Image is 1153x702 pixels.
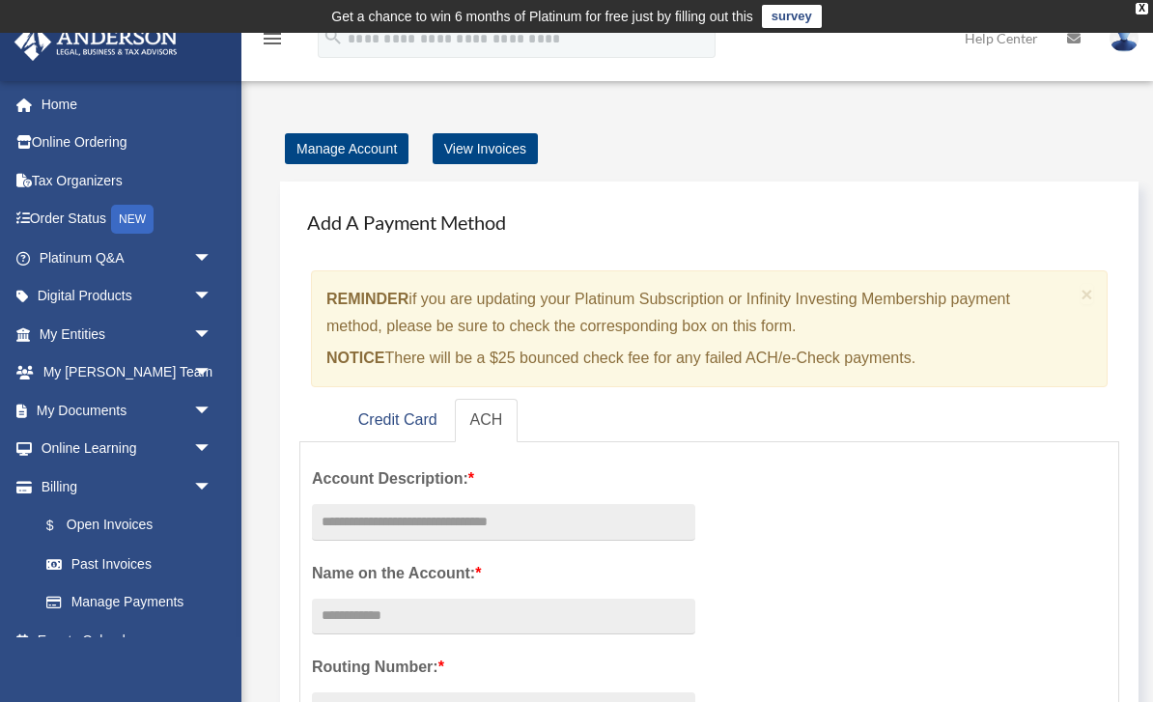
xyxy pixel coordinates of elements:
[193,353,232,393] span: arrow_drop_down
[261,27,284,50] i: menu
[193,315,232,354] span: arrow_drop_down
[331,5,753,28] div: Get a chance to win 6 months of Platinum for free just by filling out this
[14,124,241,162] a: Online Ordering
[14,200,241,239] a: Order StatusNEW
[14,391,241,430] a: My Documentsarrow_drop_down
[299,201,1119,243] h4: Add A Payment Method
[193,430,232,469] span: arrow_drop_down
[285,133,408,164] a: Manage Account
[14,353,241,392] a: My [PERSON_NAME] Teamarrow_drop_down
[1081,284,1093,304] button: Close
[323,26,344,47] i: search
[1110,24,1139,52] img: User Pic
[312,654,695,681] label: Routing Number:
[1081,283,1093,305] span: ×
[14,85,241,124] a: Home
[14,277,241,316] a: Digital Productsarrow_drop_down
[762,5,822,28] a: survey
[14,315,241,353] a: My Entitiesarrow_drop_down
[326,291,408,307] strong: REMINDER
[14,239,241,277] a: Platinum Q&Aarrow_drop_down
[14,161,241,200] a: Tax Organizers
[14,430,241,468] a: Online Learningarrow_drop_down
[343,399,453,442] a: Credit Card
[193,277,232,317] span: arrow_drop_down
[455,399,519,442] a: ACH
[14,467,241,506] a: Billingarrow_drop_down
[193,391,232,431] span: arrow_drop_down
[312,465,695,492] label: Account Description:
[312,560,695,587] label: Name on the Account:
[261,34,284,50] a: menu
[14,621,241,660] a: Events Calendar
[27,506,241,546] a: $Open Invoices
[27,583,232,622] a: Manage Payments
[433,133,538,164] a: View Invoices
[326,345,1073,372] p: There will be a $25 bounced check fee for any failed ACH/e-Check payments.
[27,545,241,583] a: Past Invoices
[193,239,232,278] span: arrow_drop_down
[326,350,384,366] strong: NOTICE
[111,205,154,234] div: NEW
[1136,3,1148,14] div: close
[193,467,232,507] span: arrow_drop_down
[9,23,183,61] img: Anderson Advisors Platinum Portal
[57,514,67,538] span: $
[311,270,1108,387] div: if you are updating your Platinum Subscription or Infinity Investing Membership payment method, p...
